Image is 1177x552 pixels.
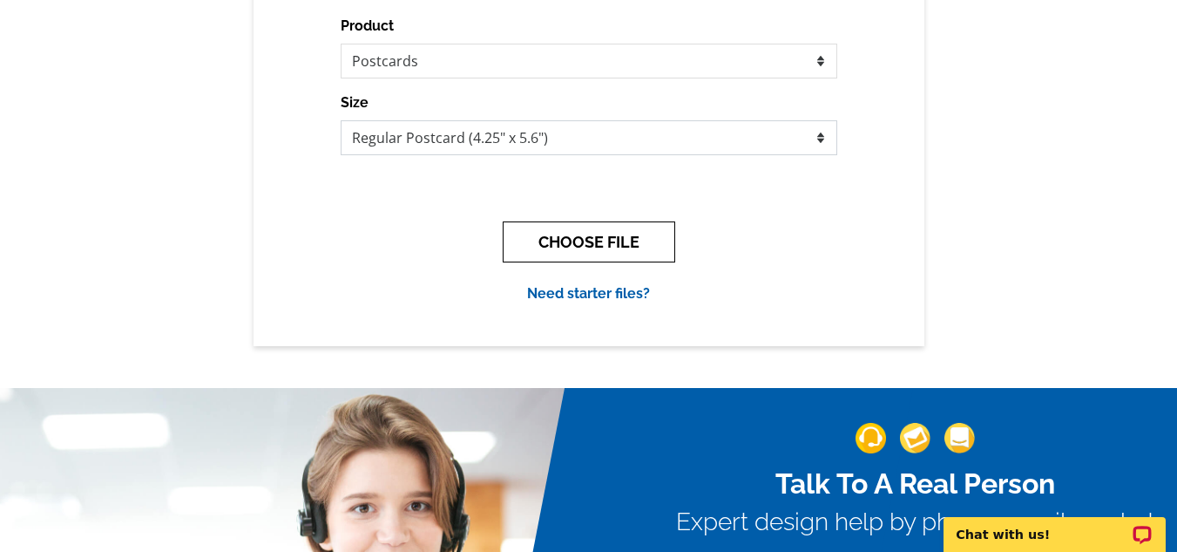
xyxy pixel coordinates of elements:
button: CHOOSE FILE [503,221,675,262]
iframe: LiveChat chat widget [932,497,1177,552]
a: Need starter files? [527,285,650,302]
label: Product [341,16,394,37]
img: support-img-3_1.png [944,423,975,453]
img: support-img-2.png [900,423,930,453]
img: support-img-1.png [856,423,886,453]
h2: Talk To A Real Person [676,467,1155,501]
label: Size [341,92,369,113]
h3: Expert design help by phone, email, or chat [676,508,1155,537]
